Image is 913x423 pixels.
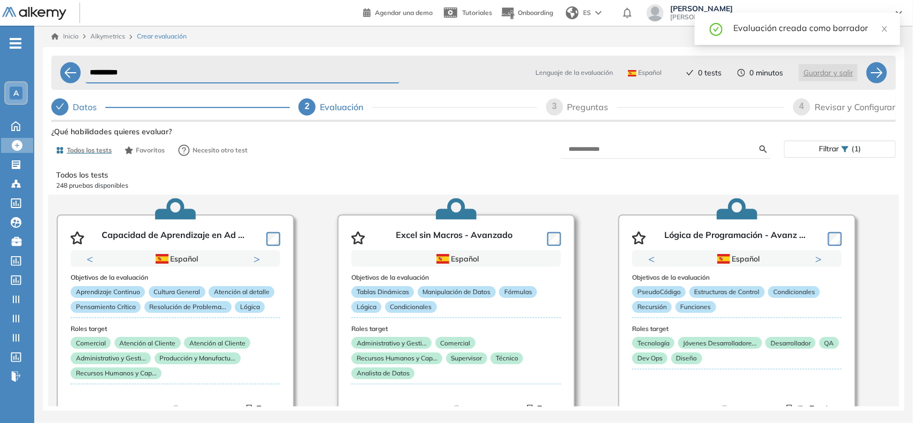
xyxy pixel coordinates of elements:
button: Next [815,253,826,264]
p: Atención al Cliente [184,337,250,349]
p: Recursos Humanos y Cap... [351,352,442,364]
span: Favoritos [136,145,165,155]
button: Onboarding [501,2,553,25]
img: ESP [156,254,168,264]
p: Producción y Manufactu... [155,352,241,364]
span: Español [628,68,662,77]
img: ESP [436,254,449,264]
span: 19 Preguntas [376,404,414,414]
button: Next [254,253,264,264]
img: Format test logo [256,405,265,413]
p: Supervisor [446,352,487,364]
div: Datos [73,98,105,116]
div: Preguntas [567,98,617,116]
img: world [566,6,579,19]
p: Administrativo y Gesti... [351,337,432,349]
div: Revisar y Configurar [815,98,896,116]
img: Format test logo [784,405,792,413]
p: Comercial [435,337,475,349]
p: Atención al Cliente [114,337,181,349]
span: clock-circle [738,69,745,76]
p: Administrativo y Gesti... [71,352,151,364]
p: Pensamiento Crítico [71,301,141,313]
p: Todos los tests [56,170,891,181]
div: 3Preguntas [546,98,785,116]
button: Previous [648,253,659,264]
button: 1 [724,267,737,269]
span: close [881,25,888,33]
button: Favoritos [120,141,169,159]
img: Format test logo [524,405,533,413]
img: Format test logo [822,405,831,413]
span: ¿Qué habilidades quieres evaluar? [51,126,172,137]
p: Atención al detalle [209,286,274,298]
div: Evaluación [320,98,372,116]
p: Comercial [71,337,111,349]
a: Inicio [51,32,79,41]
p: Técnico [490,352,523,364]
span: 22 min [465,404,485,414]
span: Agendar una demo [375,9,433,17]
p: Lógica [235,301,265,313]
span: ES [583,8,591,18]
p: Tecnología [632,337,674,349]
img: Format test logo [796,405,805,413]
p: Capacidad de Aprendizaje en Ad ... [102,230,245,246]
div: 4Revisar y Configurar [793,98,896,116]
p: Condicionales [768,286,820,298]
p: QA [819,337,839,349]
p: Dev Ops [632,352,668,364]
span: 15 Preguntas [653,404,690,414]
p: Diseño [671,352,702,364]
span: A [13,89,19,97]
img: Format test logo [243,405,252,413]
img: Format test logo [537,405,546,413]
p: Fórmulas [499,286,537,298]
span: Filtrar [819,141,839,157]
p: Lógica [351,301,381,313]
h3: Roles target [351,325,561,333]
span: Crear evaluación [137,32,187,41]
p: PseudoCódigo [632,286,686,298]
p: Cultura General [149,286,205,298]
p: Analista de Datos [351,367,415,379]
span: check [686,69,694,76]
span: Necesito otro test [193,145,248,155]
p: Recursos Humanos y Cap... [71,367,162,379]
span: 30 min [733,404,753,414]
p: Jóvenes Desarrolladore... [678,337,762,349]
p: Condicionales [385,301,437,313]
span: Tutoriales [462,9,492,17]
span: 0 tests [698,67,722,79]
div: Español [389,253,524,265]
h3: Objetivos de la evaluación [71,274,280,281]
span: Alkymetrics [90,32,125,40]
span: 3 [552,102,557,111]
button: 2 [741,267,750,269]
span: check-circle [710,21,723,36]
div: Español [109,253,243,265]
i: - [10,42,21,44]
div: Datos [51,98,290,116]
p: Resolución de Problema... [144,301,232,313]
button: 2 [180,267,188,269]
span: (1) [851,141,861,157]
p: Funciones [676,301,716,313]
img: arrow [595,11,602,15]
p: 248 pruebas disponibles [56,181,891,190]
p: Manipulación de Datos [418,286,496,298]
h3: Objetivos de la evaluación [632,274,842,281]
span: [PERSON_NAME][EMAIL_ADDRESS][PERSON_NAME][DOMAIN_NAME] [670,13,885,21]
a: Agendar una demo [363,5,433,18]
img: Format test logo [809,405,818,413]
span: Todos los tests [67,145,112,155]
span: check [56,102,64,111]
h3: Objetivos de la evaluación [351,274,561,281]
span: [PERSON_NAME] [670,4,885,13]
span: Onboarding [518,9,553,17]
span: 4 [800,102,804,111]
img: ESP [717,254,730,264]
span: 50 Preguntas [95,404,133,414]
p: Recursión [632,301,672,313]
button: Necesito otro test [173,140,252,161]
